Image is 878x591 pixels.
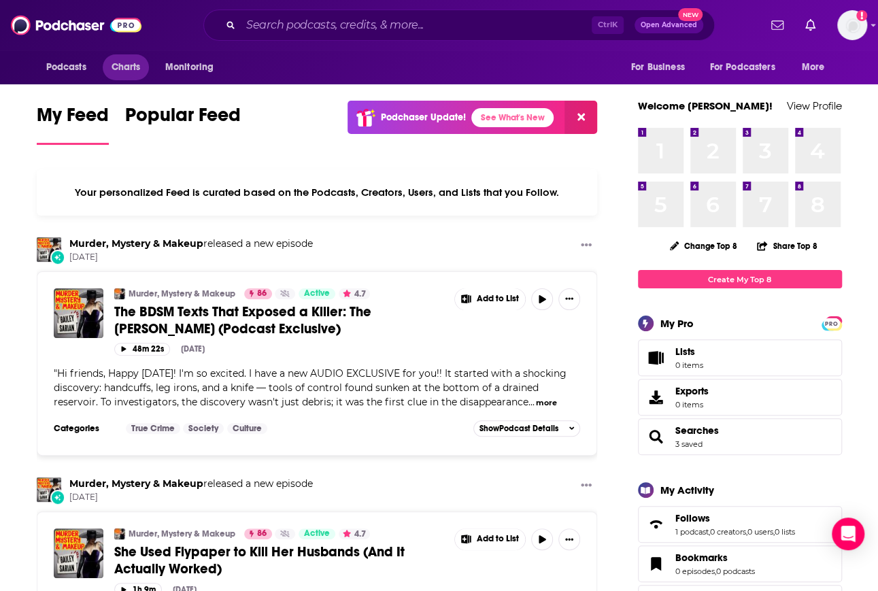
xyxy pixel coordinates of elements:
[675,424,719,437] a: Searches
[800,14,821,37] a: Show notifications dropdown
[643,554,670,573] a: Bookmarks
[50,250,65,265] div: New Episode
[203,10,715,41] div: Search podcasts, credits, & more...
[638,545,842,582] span: Bookmarks
[69,492,313,503] span: [DATE]
[675,345,703,358] span: Lists
[114,528,125,539] img: Murder, Mystery & Makeup
[716,567,755,576] a: 0 podcasts
[69,477,203,490] a: Murder, Mystery & Makeup
[558,528,580,550] button: Show More Button
[837,10,867,40] span: Logged in as evankrask
[477,534,519,544] span: Add to List
[558,288,580,310] button: Show More Button
[575,477,597,494] button: Show More Button
[643,348,670,367] span: Lists
[675,345,695,358] span: Lists
[241,14,592,36] input: Search podcasts, credits, & more...
[675,439,703,449] a: 3 saved
[678,8,703,21] span: New
[641,22,697,29] span: Open Advanced
[455,288,526,310] button: Show More Button
[710,527,746,537] a: 0 creators
[643,515,670,534] a: Follows
[156,54,231,80] button: open menu
[473,420,581,437] button: ShowPodcast Details
[37,103,109,145] a: My Feed
[675,385,709,397] span: Exports
[756,233,817,259] button: Share Top 8
[69,237,313,250] h3: released a new episode
[660,484,714,496] div: My Activity
[746,527,747,537] span: ,
[46,58,86,77] span: Podcasts
[227,423,267,434] a: Culture
[381,112,466,123] p: Podchaser Update!
[69,252,313,263] span: [DATE]
[165,58,214,77] span: Monitoring
[638,418,842,455] span: Searches
[114,543,405,577] span: She Used Flypaper to Kill Her Husbands (And It Actually Worked)
[112,58,141,77] span: Charts
[304,527,330,541] span: Active
[775,527,795,537] a: 0 lists
[244,528,272,539] a: 86
[126,423,180,434] a: True Crime
[54,528,103,578] img: She Used Flypaper to Kill Her Husbands (And It Actually Worked)
[662,237,746,254] button: Change Top 8
[37,169,598,216] div: Your personalized Feed is curated based on the Podcasts, Creators, Users, and Lists that you Follow.
[299,528,335,539] a: Active
[747,527,773,537] a: 0 users
[715,567,716,576] span: ,
[299,288,335,299] a: Active
[675,567,715,576] a: 0 episodes
[257,287,267,301] span: 86
[675,512,795,524] a: Follows
[479,424,558,433] span: Show Podcast Details
[635,17,703,33] button: Open AdvancedNew
[824,318,840,328] a: PRO
[575,237,597,254] button: Show More Button
[54,288,103,338] a: The BDSM Texts That Exposed a Killer: The Elaine O’Hara Case (Podcast Exclusive)
[103,54,149,80] a: Charts
[114,288,125,299] img: Murder, Mystery & Makeup
[773,527,775,537] span: ,
[528,396,535,408] span: ...
[37,237,61,262] a: Murder, Mystery & Makeup
[709,527,710,537] span: ,
[11,12,141,38] img: Podchaser - Follow, Share and Rate Podcasts
[660,317,694,330] div: My Pro
[37,477,61,502] img: Murder, Mystery & Makeup
[69,237,203,250] a: Murder, Mystery & Makeup
[787,99,842,112] a: View Profile
[114,303,371,337] span: The BDSM Texts That Exposed a Killer: The [PERSON_NAME] (Podcast Exclusive)
[129,288,235,299] a: Murder, Mystery & Makeup
[638,379,842,416] a: Exports
[638,99,773,112] a: Welcome [PERSON_NAME]!
[339,528,370,539] button: 4.7
[631,58,685,77] span: For Business
[710,58,775,77] span: For Podcasters
[536,397,557,409] button: more
[129,528,235,539] a: Murder, Mystery & Makeup
[54,367,567,408] span: "
[477,294,519,304] span: Add to List
[832,518,864,550] div: Open Intercom Messenger
[304,287,330,301] span: Active
[183,423,224,434] a: Society
[244,288,272,299] a: 86
[69,477,313,490] h3: released a new episode
[675,512,710,524] span: Follows
[125,103,241,135] span: Popular Feed
[37,103,109,135] span: My Feed
[675,527,709,537] a: 1 podcast
[181,344,205,354] div: [DATE]
[675,552,728,564] span: Bookmarks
